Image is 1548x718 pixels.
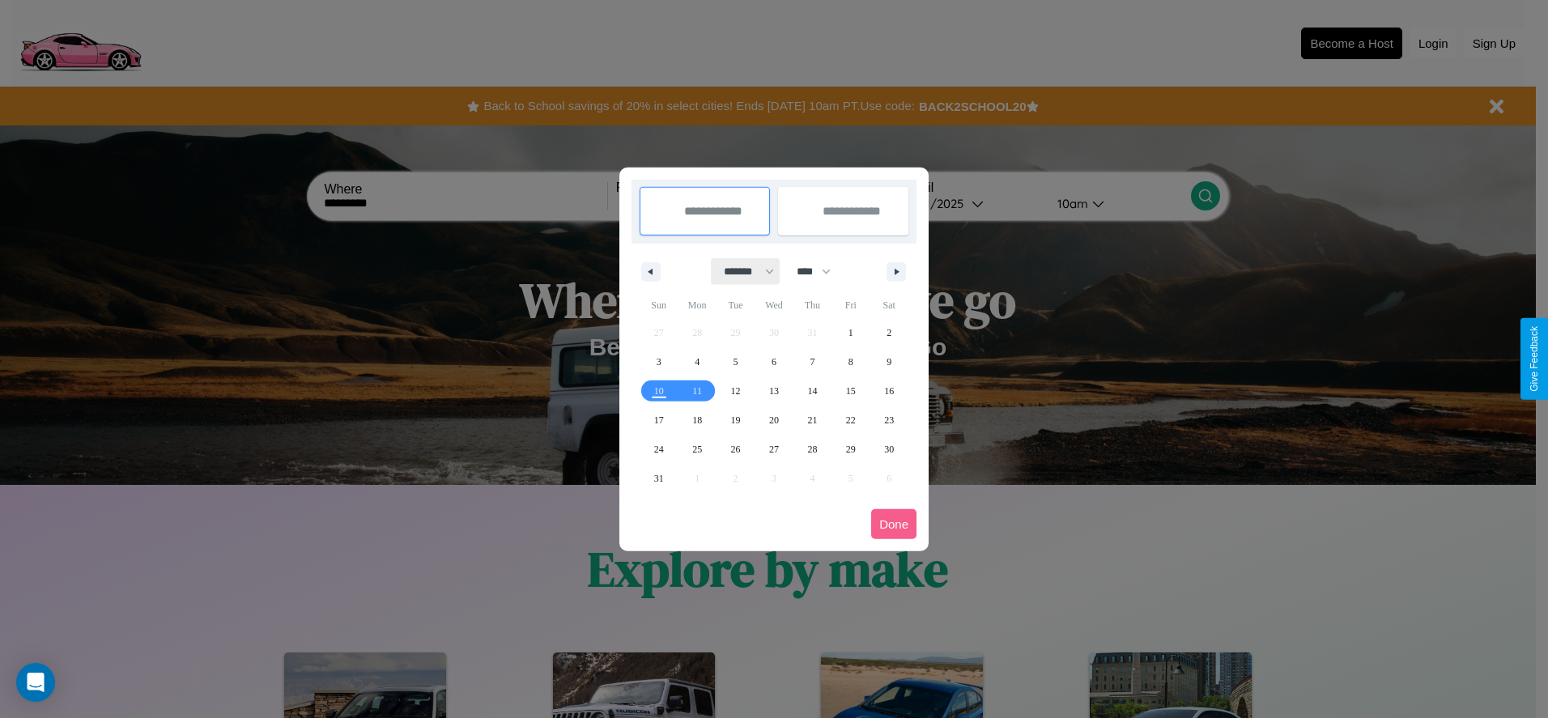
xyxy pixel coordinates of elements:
[846,376,856,406] span: 15
[772,347,776,376] span: 6
[717,376,755,406] button: 12
[831,406,870,435] button: 22
[640,376,678,406] button: 10
[870,292,908,318] span: Sat
[654,376,664,406] span: 10
[769,435,779,464] span: 27
[678,347,716,376] button: 4
[717,347,755,376] button: 5
[678,292,716,318] span: Mon
[870,376,908,406] button: 16
[846,435,856,464] span: 29
[692,406,702,435] span: 18
[848,347,853,376] span: 8
[678,406,716,435] button: 18
[769,376,779,406] span: 13
[871,509,916,539] button: Done
[769,406,779,435] span: 20
[640,435,678,464] button: 24
[755,292,793,318] span: Wed
[870,435,908,464] button: 30
[654,406,664,435] span: 17
[807,435,817,464] span: 28
[831,318,870,347] button: 1
[831,292,870,318] span: Fri
[870,347,908,376] button: 9
[870,318,908,347] button: 2
[654,464,664,493] span: 31
[755,347,793,376] button: 6
[807,406,817,435] span: 21
[731,435,741,464] span: 26
[831,347,870,376] button: 8
[654,435,664,464] span: 24
[793,347,831,376] button: 7
[657,347,661,376] span: 3
[884,406,894,435] span: 23
[793,376,831,406] button: 14
[731,406,741,435] span: 19
[1529,326,1540,392] div: Give Feedback
[692,376,702,406] span: 11
[640,347,678,376] button: 3
[884,376,894,406] span: 16
[678,435,716,464] button: 25
[887,318,891,347] span: 2
[16,663,55,702] div: Open Intercom Messenger
[846,406,856,435] span: 22
[695,347,700,376] span: 4
[717,406,755,435] button: 19
[793,435,831,464] button: 28
[807,376,817,406] span: 14
[640,464,678,493] button: 31
[717,292,755,318] span: Tue
[640,406,678,435] button: 17
[831,435,870,464] button: 29
[692,435,702,464] span: 25
[755,376,793,406] button: 13
[793,292,831,318] span: Thu
[734,347,738,376] span: 5
[755,406,793,435] button: 20
[755,435,793,464] button: 27
[848,318,853,347] span: 1
[810,347,814,376] span: 7
[640,292,678,318] span: Sun
[793,406,831,435] button: 21
[870,406,908,435] button: 23
[731,376,741,406] span: 12
[717,435,755,464] button: 26
[887,347,891,376] span: 9
[678,376,716,406] button: 11
[884,435,894,464] span: 30
[831,376,870,406] button: 15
